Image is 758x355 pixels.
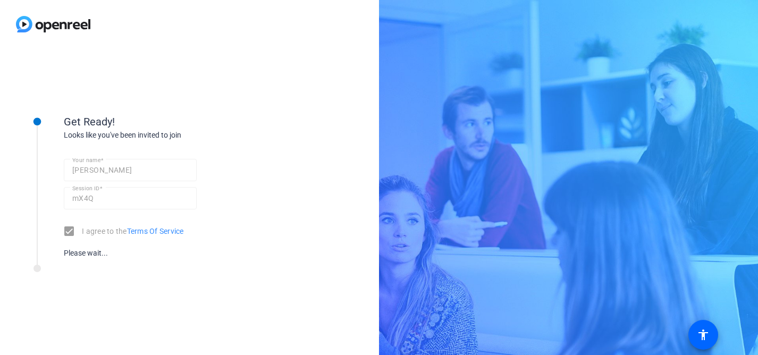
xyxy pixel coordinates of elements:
[72,157,100,163] mat-label: Your name
[64,114,276,130] div: Get Ready!
[64,130,276,141] div: Looks like you've been invited to join
[697,328,710,341] mat-icon: accessibility
[72,185,99,191] mat-label: Session ID
[64,248,197,259] div: Please wait...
